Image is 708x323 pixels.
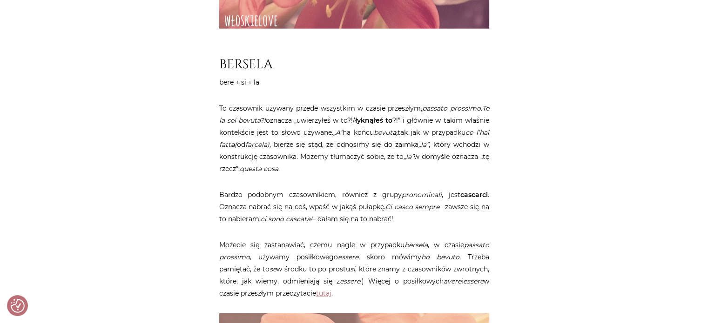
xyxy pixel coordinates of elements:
em: questa cosa [240,165,278,173]
em: ho bevuto [421,253,459,261]
em: bevut [374,128,398,137]
em: ci sono cascata! [261,215,312,223]
em: Te la sei bevuta?! [219,104,489,125]
button: Preferencje co do zgód [11,299,25,313]
em: essere [340,277,360,285]
em: farcela) [245,140,270,149]
em: ce l’hai fatt ( [219,128,489,149]
em: si [350,265,355,273]
em: pronominali [402,191,442,199]
p: bere + si + la [219,76,489,88]
em: „la” [404,152,414,161]
p: Bardzo podobnym czasownikiem, również z grupy , jest . Oznacza nabrać się na coś, wpaść w jakąś p... [219,189,489,225]
em: essere [338,253,358,261]
em: „A” [333,128,343,137]
strong: łyknąłeś to [355,116,392,125]
img: Revisit consent button [11,299,25,313]
p: To czasownik używany przede wszystkim w czasie przeszłym, . oznacza „uwierzyłeś w to?!/ ?!” i głó... [219,102,489,175]
strong: cascarci [460,191,488,199]
strong: a, [392,128,398,137]
a: tutaj [316,289,331,297]
em: passato prossimo [219,241,489,261]
strong: a [231,140,235,149]
em: passato prossimo [422,104,481,112]
h2: BERSELA [219,57,489,73]
em: essere [463,277,484,285]
em: avere [444,277,461,285]
em: Ci casco sempre [385,203,440,211]
em: „la” [418,140,429,149]
p: Możecie się zastanawiać, czemu nagle w przypadku , w czasie , używamy posiłkowego , skoro mówimy ... [219,239,489,299]
em: se [270,265,276,273]
em: bersela [405,241,428,249]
